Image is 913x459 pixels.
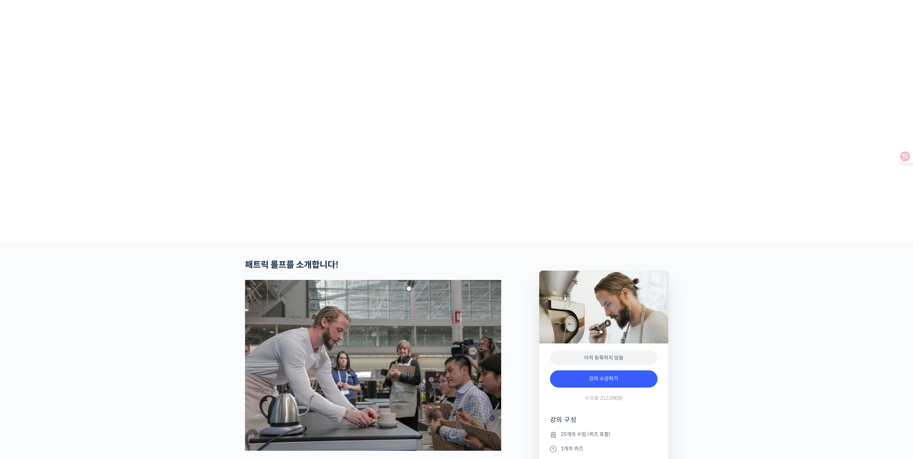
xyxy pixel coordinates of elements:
span: 홈 [23,238,27,244]
li: 25개의 수업 (퀴즈 포함) [550,430,658,439]
a: 홈 [2,228,47,245]
span: 대화 [66,239,74,244]
a: 대화 [47,228,93,245]
li: 1개의 퀴즈 [550,444,658,453]
h2: 패트릭 롤프를 소개합니다! [245,260,501,270]
a: 설정 [93,228,138,245]
a: 강의 수강하기 [550,370,658,388]
span: 수강료 312,000원 [585,395,623,402]
div: 아직 등록하지 않음 [550,351,658,365]
h4: 강의 구성 [550,416,658,430]
span: 설정 [111,238,119,244]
